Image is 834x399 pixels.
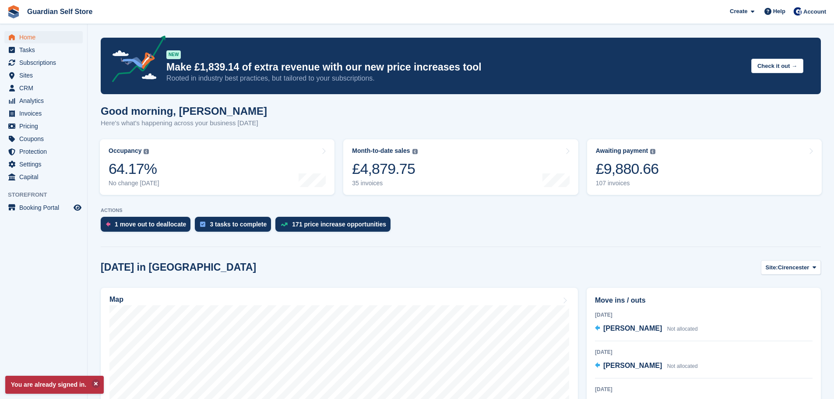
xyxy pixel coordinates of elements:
[4,82,83,94] a: menu
[595,348,813,356] div: [DATE]
[730,7,747,16] span: Create
[101,105,267,117] h1: Good morning, [PERSON_NAME]
[19,82,72,94] span: CRM
[72,202,83,213] a: Preview store
[352,160,417,178] div: £4,879.75
[766,263,778,272] span: Site:
[292,221,386,228] div: 171 price increase opportunities
[587,139,822,195] a: Awaiting payment £9,880.66 107 invoices
[803,7,826,16] span: Account
[4,145,83,158] a: menu
[751,59,803,73] button: Check it out →
[596,180,659,187] div: 107 invoices
[596,147,648,155] div: Awaiting payment
[4,133,83,145] a: menu
[4,201,83,214] a: menu
[109,160,159,178] div: 64.17%
[4,95,83,107] a: menu
[106,222,110,227] img: move_outs_to_deallocate_icon-f764333ba52eb49d3ac5e1228854f67142a1ed5810a6f6cc68b1a99e826820c5.svg
[200,222,205,227] img: task-75834270c22a3079a89374b754ae025e5fb1db73e45f91037f5363f120a921f8.svg
[101,261,256,273] h2: [DATE] in [GEOGRAPHIC_DATA]
[166,61,744,74] p: Make £1,839.14 of extra revenue with our new price increases tool
[19,145,72,158] span: Protection
[603,325,662,332] span: [PERSON_NAME]
[4,69,83,81] a: menu
[195,217,275,236] a: 3 tasks to complete
[4,120,83,132] a: menu
[595,311,813,319] div: [DATE]
[4,158,83,170] a: menu
[275,217,395,236] a: 171 price increase opportunities
[412,149,418,154] img: icon-info-grey-7440780725fd019a000dd9b08b2336e03edf1995a4989e88bcd33f0948082b44.svg
[603,362,662,369] span: [PERSON_NAME]
[352,180,417,187] div: 35 invoices
[667,363,698,369] span: Not allocated
[7,5,20,18] img: stora-icon-8386f47178a22dfd0bd8f6a31ec36ba5ce8667c1dd55bd0f319d3a0aa187defe.svg
[100,139,334,195] a: Occupancy 64.17% No change [DATE]
[595,360,698,372] a: [PERSON_NAME] Not allocated
[352,147,410,155] div: Month-to-date sales
[281,222,288,226] img: price_increase_opportunities-93ffe204e8149a01c8c9dc8f82e8f89637d9d84a8eef4429ea346261dce0b2c0.svg
[4,171,83,183] a: menu
[109,296,123,304] h2: Map
[343,139,578,195] a: Month-to-date sales £4,879.75 35 invoices
[101,118,267,128] p: Here's what's happening across your business [DATE]
[19,107,72,120] span: Invoices
[761,260,821,275] button: Site: Cirencester
[101,208,821,213] p: ACTIONS
[5,376,104,394] p: You are already signed in.
[773,7,785,16] span: Help
[19,133,72,145] span: Coupons
[595,295,813,306] h2: Move ins / outs
[109,180,159,187] div: No change [DATE]
[667,326,698,332] span: Not allocated
[105,35,166,85] img: price-adjustments-announcement-icon-8257ccfd72463d97f412b2fc003d46551f7dbcb40ab6d574587a9cd5c0d94...
[24,4,96,19] a: Guardian Self Store
[19,31,72,43] span: Home
[19,201,72,214] span: Booking Portal
[8,191,87,199] span: Storefront
[19,120,72,132] span: Pricing
[19,95,72,107] span: Analytics
[210,221,267,228] div: 3 tasks to complete
[650,149,655,154] img: icon-info-grey-7440780725fd019a000dd9b08b2336e03edf1995a4989e88bcd33f0948082b44.svg
[19,158,72,170] span: Settings
[778,263,809,272] span: Cirencester
[4,56,83,69] a: menu
[4,107,83,120] a: menu
[793,7,802,16] img: Tom Scott
[19,171,72,183] span: Capital
[595,385,813,393] div: [DATE]
[595,323,698,335] a: [PERSON_NAME] Not allocated
[19,56,72,69] span: Subscriptions
[4,44,83,56] a: menu
[109,147,141,155] div: Occupancy
[166,50,181,59] div: NEW
[101,217,195,236] a: 1 move out to deallocate
[4,31,83,43] a: menu
[19,69,72,81] span: Sites
[144,149,149,154] img: icon-info-grey-7440780725fd019a000dd9b08b2336e03edf1995a4989e88bcd33f0948082b44.svg
[596,160,659,178] div: £9,880.66
[115,221,186,228] div: 1 move out to deallocate
[166,74,744,83] p: Rooted in industry best practices, but tailored to your subscriptions.
[19,44,72,56] span: Tasks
